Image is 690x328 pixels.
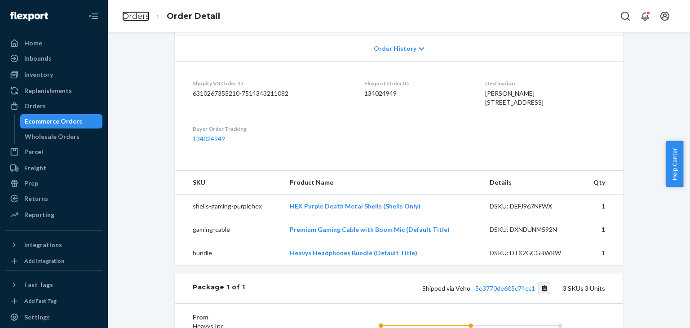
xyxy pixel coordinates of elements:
[5,176,102,191] a: Prep
[581,241,623,265] td: 1
[24,147,43,156] div: Parcel
[193,313,300,322] dt: From
[5,208,102,222] a: Reporting
[25,132,80,141] div: Wholesale Orders
[24,179,38,188] div: Prep
[24,86,72,95] div: Replenishments
[422,284,551,292] span: Shipped via Veho
[24,257,64,265] div: Add Integration
[24,39,42,48] div: Home
[290,226,450,233] a: Premium Gaming Cable with Boom Mic (Default Title)
[5,84,102,98] a: Replenishments
[581,171,623,195] th: Qty
[20,114,103,129] a: Ecommerce Orders
[175,241,283,265] td: bundle
[193,125,350,133] dt: Buyer Order Tracking
[364,80,470,87] dt: Flexport Order ID
[485,80,605,87] dt: Destination
[5,36,102,50] a: Home
[24,102,46,111] div: Orders
[24,313,50,322] div: Settings
[193,135,225,142] a: 134024949
[581,195,623,218] td: 1
[5,278,102,292] button: Fast Tags
[490,225,574,234] div: DSKU: DXNDUNM592N
[167,11,220,21] a: Order Detail
[245,283,605,294] div: 3 SKUs 3 Units
[193,283,245,294] div: Package 1 of 1
[364,89,470,98] dd: 134024949
[20,129,103,144] a: Wholesale Orders
[482,171,581,195] th: Details
[24,297,57,305] div: Add Fast Tag
[290,249,417,257] a: Heavys Headphones Bundle (Default Title)
[5,191,102,206] a: Returns
[193,89,350,98] dd: 6310267355210-7514343211082
[175,195,283,218] td: shells-gaming-purplehex
[24,194,48,203] div: Returns
[490,202,574,211] div: DSKU: DEFJ967NFWX
[24,210,54,219] div: Reporting
[24,240,62,249] div: Integrations
[24,54,52,63] div: Inbounds
[374,44,416,53] span: Order History
[10,12,48,21] img: Flexport logo
[616,7,634,25] button: Open Search Box
[636,7,654,25] button: Open notifications
[5,296,102,306] a: Add Fast Tag
[5,51,102,66] a: Inbounds
[475,284,535,292] a: 5e3770de605c74cc1
[5,67,102,82] a: Inventory
[5,99,102,113] a: Orders
[115,3,227,30] ol: breadcrumbs
[581,218,623,241] td: 1
[5,310,102,324] a: Settings
[5,145,102,159] a: Parcel
[666,141,683,187] button: Help Center
[490,248,574,257] div: DSKU: DTX2GCGBWRW
[175,218,283,241] td: gaming-cable
[122,11,150,21] a: Orders
[193,80,350,87] dt: Shopify V3 Order ID
[485,89,544,106] span: [PERSON_NAME] [STREET_ADDRESS]
[24,70,53,79] div: Inventory
[539,283,551,294] button: Copy tracking number
[5,238,102,252] button: Integrations
[5,256,102,266] a: Add Integration
[84,7,102,25] button: Close Navigation
[5,161,102,175] a: Freight
[24,280,53,289] div: Fast Tags
[25,117,82,126] div: Ecommerce Orders
[283,171,482,195] th: Product Name
[24,164,46,173] div: Freight
[656,7,674,25] button: Open account menu
[290,202,420,210] a: HEX Purple Death Metal Shells (Shells Only)
[175,171,283,195] th: SKU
